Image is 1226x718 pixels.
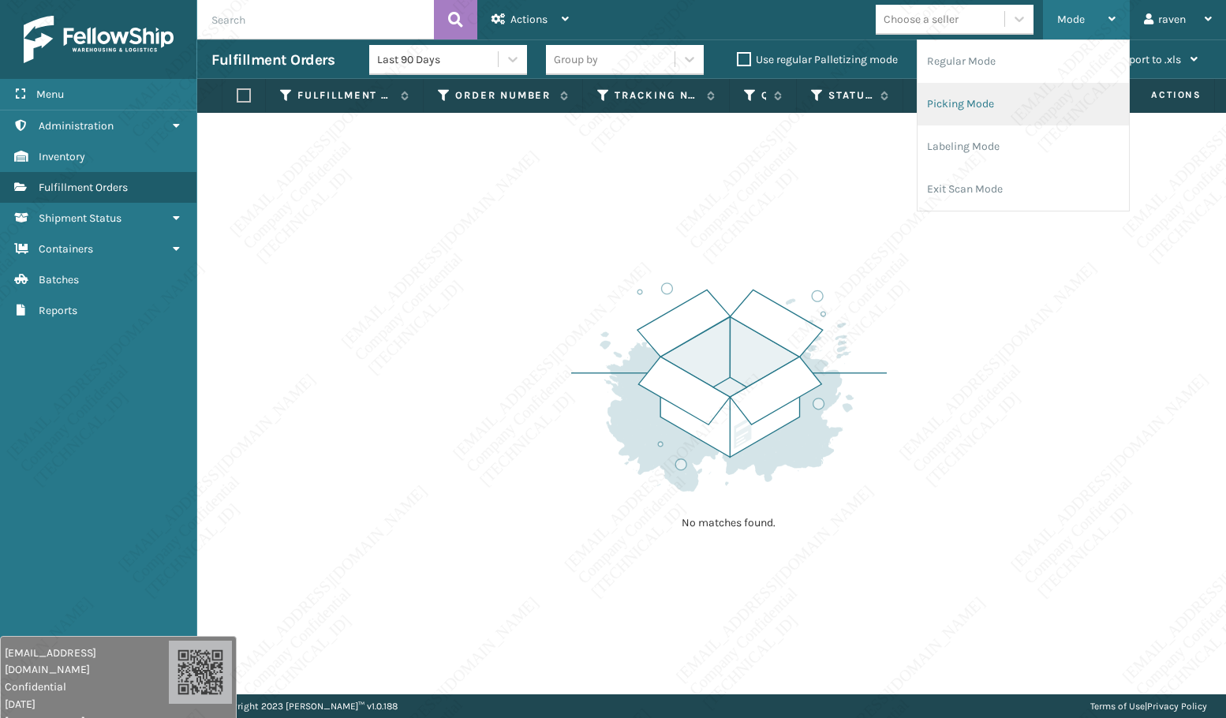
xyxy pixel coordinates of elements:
span: Reports [39,304,77,317]
div: Choose a seller [884,11,959,28]
p: Copyright 2023 [PERSON_NAME]™ v 1.0.188 [216,694,398,718]
li: Exit Scan Mode [918,168,1129,211]
span: Confidential [5,679,169,695]
img: logo [24,16,174,63]
li: Labeling Mode [918,125,1129,168]
span: Inventory [39,150,85,163]
span: Mode [1057,13,1085,26]
div: Group by [554,51,598,68]
span: Containers [39,242,93,256]
span: Fulfillment Orders [39,181,128,194]
label: Quantity [761,88,766,103]
span: [DATE] [5,696,169,712]
span: Menu [36,88,64,101]
label: Status [828,88,873,103]
div: Last 90 Days [377,51,499,68]
li: Regular Mode [918,40,1129,83]
li: Picking Mode [918,83,1129,125]
span: Export to .xls [1117,53,1181,66]
span: Batches [39,273,79,286]
label: Use regular Palletizing mode [737,53,898,66]
span: Shipment Status [39,211,121,225]
label: Fulfillment Order Id [297,88,393,103]
span: Actions [510,13,548,26]
span: [EMAIL_ADDRESS][DOMAIN_NAME] [5,645,169,678]
h3: Fulfillment Orders [211,50,335,69]
label: Order Number [455,88,552,103]
label: Tracking Number [615,88,699,103]
span: Administration [39,119,114,133]
span: Actions [1101,82,1211,108]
